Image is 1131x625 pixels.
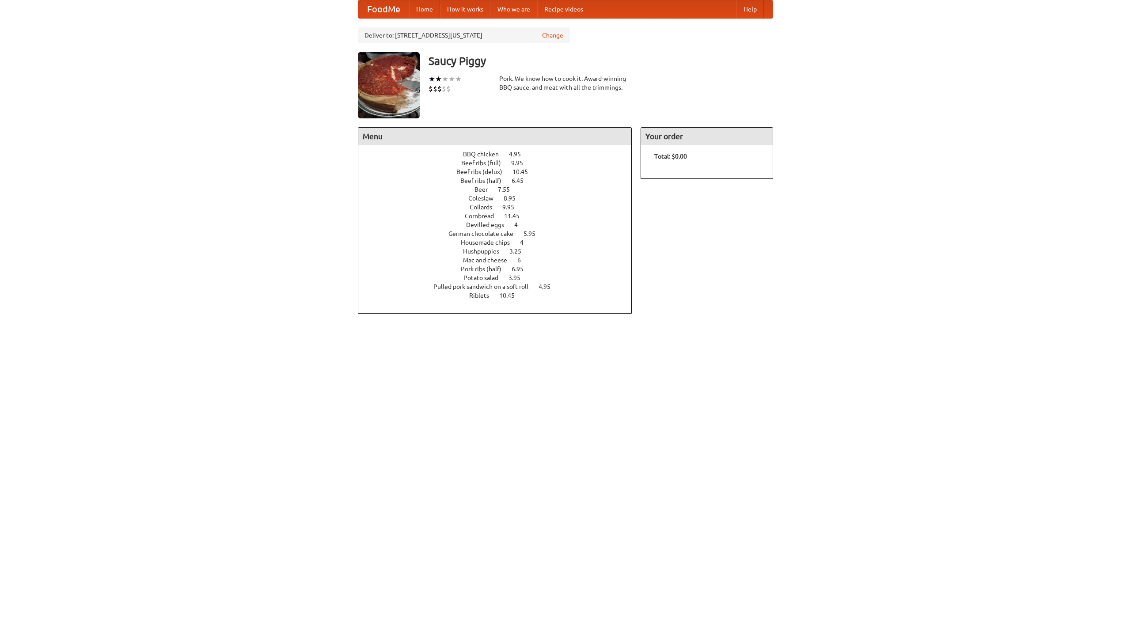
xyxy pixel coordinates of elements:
a: Coleslaw 8.95 [468,195,532,202]
span: 7.55 [498,186,519,193]
span: Beef ribs (half) [460,177,510,184]
a: Pulled pork sandwich on a soft roll 4.95 [433,283,567,290]
li: ★ [448,74,455,84]
span: Pork ribs (half) [461,265,510,273]
span: 6.95 [512,265,532,273]
span: Hushpuppies [463,248,508,255]
span: 8.95 [504,195,524,202]
span: 3.95 [509,274,529,281]
h3: Saucy Piggy [429,52,773,70]
span: 9.95 [502,204,523,211]
span: 3.25 [509,248,530,255]
img: angular.jpg [358,52,420,118]
span: Beef ribs (delux) [456,168,511,175]
li: ★ [435,74,442,84]
span: 4 [514,221,527,228]
span: Potato salad [463,274,507,281]
li: $ [429,84,433,94]
h4: Menu [358,128,631,145]
span: Beef ribs (full) [461,159,510,167]
a: Home [409,0,440,18]
div: Pork. We know how to cook it. Award-winning BBQ sauce, and meat with all the trimmings. [499,74,632,92]
span: 4.95 [539,283,559,290]
li: ★ [429,74,435,84]
span: Cornbread [465,212,503,220]
span: 10.45 [512,168,537,175]
a: Cornbread 11.45 [465,212,536,220]
span: Mac and cheese [463,257,516,264]
span: 9.95 [511,159,532,167]
a: Beef ribs (delux) 10.45 [456,168,544,175]
a: Who we are [490,0,537,18]
span: Pulled pork sandwich on a soft roll [433,283,537,290]
a: BBQ chicken 4.95 [463,151,537,158]
a: FoodMe [358,0,409,18]
span: Coleslaw [468,195,502,202]
span: 6.45 [512,177,532,184]
span: Collards [470,204,501,211]
li: ★ [442,74,448,84]
a: Collards 9.95 [470,204,531,211]
a: Help [736,0,764,18]
div: Deliver to: [STREET_ADDRESS][US_STATE] [358,27,570,43]
a: Potato salad 3.95 [463,274,537,281]
span: 6 [517,257,530,264]
span: 4.95 [509,151,530,158]
a: How it works [440,0,490,18]
span: Riblets [469,292,498,299]
a: Beef ribs (half) 6.45 [460,177,540,184]
a: Change [542,31,563,40]
b: Total: $0.00 [654,153,687,160]
a: Pork ribs (half) 6.95 [461,265,540,273]
a: Recipe videos [537,0,590,18]
span: Housemade chips [461,239,519,246]
li: $ [442,84,446,94]
span: Beer [474,186,497,193]
a: Devilled eggs 4 [466,221,534,228]
span: German chocolate cake [448,230,522,237]
a: German chocolate cake 5.95 [448,230,552,237]
a: Mac and cheese 6 [463,257,537,264]
a: Hushpuppies 3.25 [463,248,538,255]
span: 11.45 [504,212,528,220]
h4: Your order [641,128,773,145]
span: BBQ chicken [463,151,508,158]
li: $ [446,84,451,94]
span: 5.95 [524,230,544,237]
li: $ [433,84,437,94]
span: 10.45 [499,292,524,299]
a: Beer 7.55 [474,186,526,193]
a: Riblets 10.45 [469,292,531,299]
a: Housemade chips 4 [461,239,540,246]
span: 4 [520,239,532,246]
li: ★ [455,74,462,84]
a: Beef ribs (full) 9.95 [461,159,539,167]
li: $ [437,84,442,94]
span: Devilled eggs [466,221,513,228]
